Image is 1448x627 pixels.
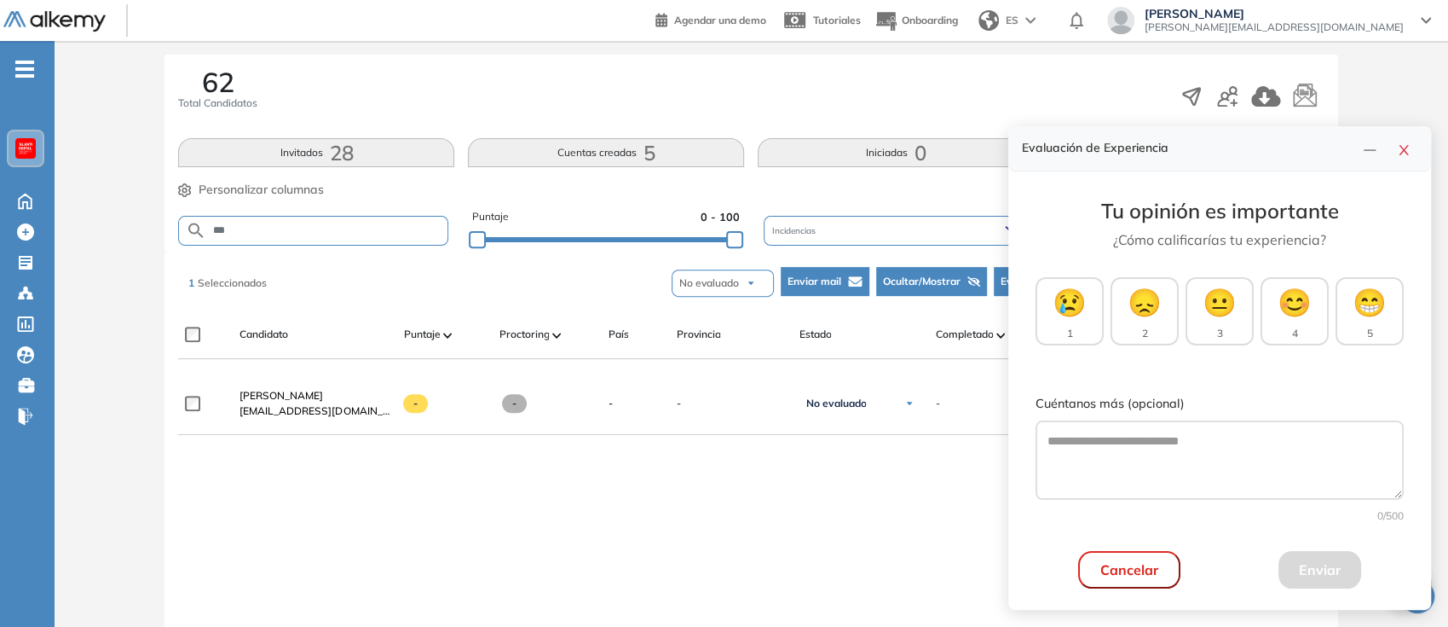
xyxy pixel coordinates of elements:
[443,333,452,338] img: [missing "en.ARROW_ALT" translation]
[994,267,1066,296] button: Evaluar
[746,278,756,288] img: arrow
[1356,136,1383,160] button: line
[1390,136,1417,160] button: close
[1145,20,1404,34] span: [PERSON_NAME][EMAIL_ADDRESS][DOMAIN_NAME]
[1278,282,1312,322] span: 😊
[608,396,612,411] span: -
[1036,395,1404,414] label: Cuéntanos más (opcional)
[239,389,323,402] span: [PERSON_NAME]
[239,388,389,403] a: [PERSON_NAME]
[883,274,961,289] span: Ocultar/Mostrar
[1022,141,1356,155] h4: Evaluación de Experiencia
[978,10,999,31] img: world
[764,216,1032,246] div: Incidencias
[15,67,34,71] i: -
[178,138,454,167] button: Invitados28
[1078,551,1180,589] button: Cancelar
[676,396,785,411] span: -
[1053,282,1087,322] span: 😢
[1261,277,1329,345] button: 😊4
[813,14,861,26] span: Tutoriales
[202,68,234,96] span: 62
[799,327,831,342] span: Estado
[781,267,869,296] button: Enviar mail
[1397,143,1411,157] span: close
[805,397,866,410] span: No evaluado
[676,327,720,342] span: Provincia
[608,327,628,342] span: País
[655,9,766,29] a: Agendar una demo
[1363,143,1376,157] span: line
[902,14,958,26] span: Onboarding
[472,209,509,225] span: Puntaje
[552,333,561,338] img: [missing "en.ARROW_ALT" translation]
[178,96,257,111] span: Total Candidatos
[403,394,428,413] span: -
[701,209,740,225] span: 0 - 100
[1001,274,1037,289] span: Evaluar
[935,327,993,342] span: Completado
[1353,282,1387,322] span: 😁
[1036,229,1404,250] p: ¿Cómo calificarías tu experiencia?
[1292,326,1298,341] span: 4
[1278,551,1361,589] button: Enviar
[772,224,819,237] span: Incidencias
[674,14,766,26] span: Agendar una demo
[787,274,841,289] span: Enviar mail
[935,396,939,411] span: -
[1025,17,1036,24] img: arrow
[679,276,739,291] span: No evaluado
[876,267,987,296] button: Ocultar/Mostrar
[1067,326,1073,341] span: 1
[468,138,744,167] button: Cuentas creadas5
[874,3,958,39] button: Onboarding
[403,327,440,342] span: Puntaje
[3,11,106,32] img: Logo
[1036,199,1404,224] h3: Tu opinión es importante
[1336,277,1404,345] button: 😁5
[198,276,267,289] span: Seleccionados
[199,181,324,199] span: Personalizar columnas
[239,327,288,342] span: Candidato
[1217,326,1223,341] span: 3
[758,138,1034,167] button: Iniciadas0
[1203,282,1237,322] span: 😐
[1036,277,1104,345] button: 😢1
[1111,277,1179,345] button: 😞2
[499,327,549,342] span: Proctoring
[1367,326,1373,341] span: 5
[1128,282,1162,322] span: 😞
[996,333,1005,338] img: [missing "en.ARROW_ALT" translation]
[502,394,527,413] span: -
[1006,13,1018,28] span: ES
[1186,277,1254,345] button: 😐3
[904,398,914,409] img: Ícono de flecha
[1036,508,1404,524] div: 0 /500
[178,181,324,199] button: Personalizar columnas
[188,276,194,289] span: 1
[1145,7,1404,20] span: [PERSON_NAME]
[186,220,206,241] img: SEARCH_ALT
[19,142,32,155] img: https://assets.alkemy.org/workspaces/620/d203e0be-08f6-444b-9eae-a92d815a506f.png
[239,403,389,419] span: [EMAIL_ADDRESS][DOMAIN_NAME]
[1142,326,1148,341] span: 2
